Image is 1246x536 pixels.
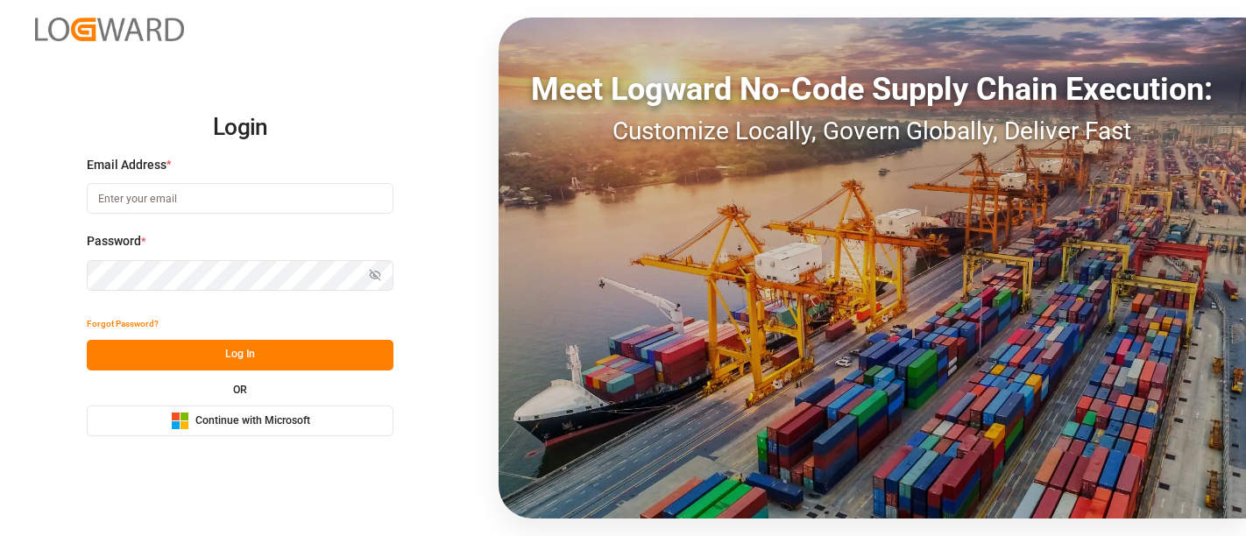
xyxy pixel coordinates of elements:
[87,340,393,370] button: Log In
[35,18,184,41] img: Logward_new_orange.png
[499,113,1246,150] div: Customize Locally, Govern Globally, Deliver Fast
[233,384,247,395] small: OR
[87,100,393,156] h2: Login
[499,66,1246,113] div: Meet Logward No-Code Supply Chain Execution:
[87,232,141,250] span: Password
[87,406,393,436] button: Continue with Microsoft
[87,156,166,174] span: Email Address
[87,309,159,340] button: Forgot Password?
[87,183,393,214] input: Enter your email
[195,413,310,429] span: Continue with Microsoft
